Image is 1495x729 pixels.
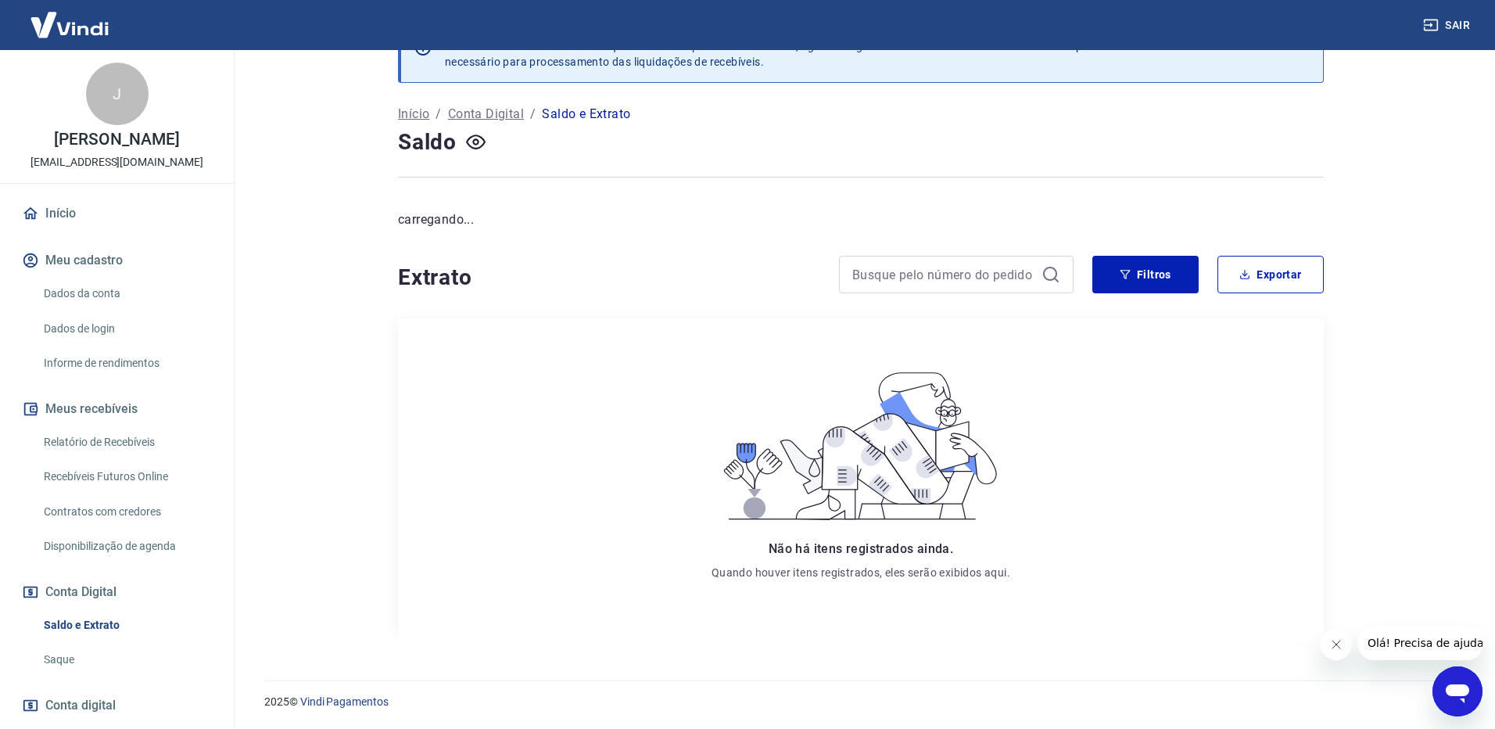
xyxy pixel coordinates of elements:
a: Início [19,196,215,231]
h4: Extrato [398,262,820,293]
p: / [436,105,441,124]
iframe: Botão para abrir a janela de mensagens [1432,666,1482,716]
p: carregando... [398,210,1324,229]
span: Conta digital [45,695,116,716]
iframe: Mensagem da empresa [1358,626,1482,660]
iframe: Fechar mensagem [1321,629,1352,660]
button: Filtros [1092,256,1199,293]
button: Meu cadastro [19,243,215,278]
a: Conta digital [19,688,215,723]
a: Dados de login [38,313,215,345]
p: / [530,105,536,124]
a: Saque [38,644,215,676]
button: Meus recebíveis [19,392,215,426]
button: Sair [1420,11,1476,40]
p: Quando houver itens registrados, eles serão exibidos aqui. [712,565,1010,580]
div: J [86,63,149,125]
p: Se o saldo aumentar sem um lançamento correspondente no extrato, aguarde algumas horas. Isso acon... [445,38,1089,70]
a: Vindi Pagamentos [300,695,389,708]
input: Busque pelo número do pedido [852,263,1035,286]
a: Contratos com credores [38,496,215,528]
a: Recebíveis Futuros Online [38,461,215,493]
span: Olá! Precisa de ajuda? [9,11,131,23]
a: Saldo e Extrato [38,609,215,641]
a: Relatório de Recebíveis [38,426,215,458]
button: Exportar [1217,256,1324,293]
a: Conta Digital [448,105,524,124]
p: [EMAIL_ADDRESS][DOMAIN_NAME] [30,154,203,171]
p: [PERSON_NAME] [54,131,179,148]
span: Não há itens registrados ainda. [769,541,953,556]
p: Saldo e Extrato [542,105,630,124]
p: 2025 © [264,694,1457,710]
a: Disponibilização de agenda [38,530,215,562]
a: Dados da conta [38,278,215,310]
button: Conta Digital [19,575,215,609]
a: Informe de rendimentos [38,347,215,379]
img: Vindi [19,1,120,48]
h4: Saldo [398,127,457,158]
a: Início [398,105,429,124]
